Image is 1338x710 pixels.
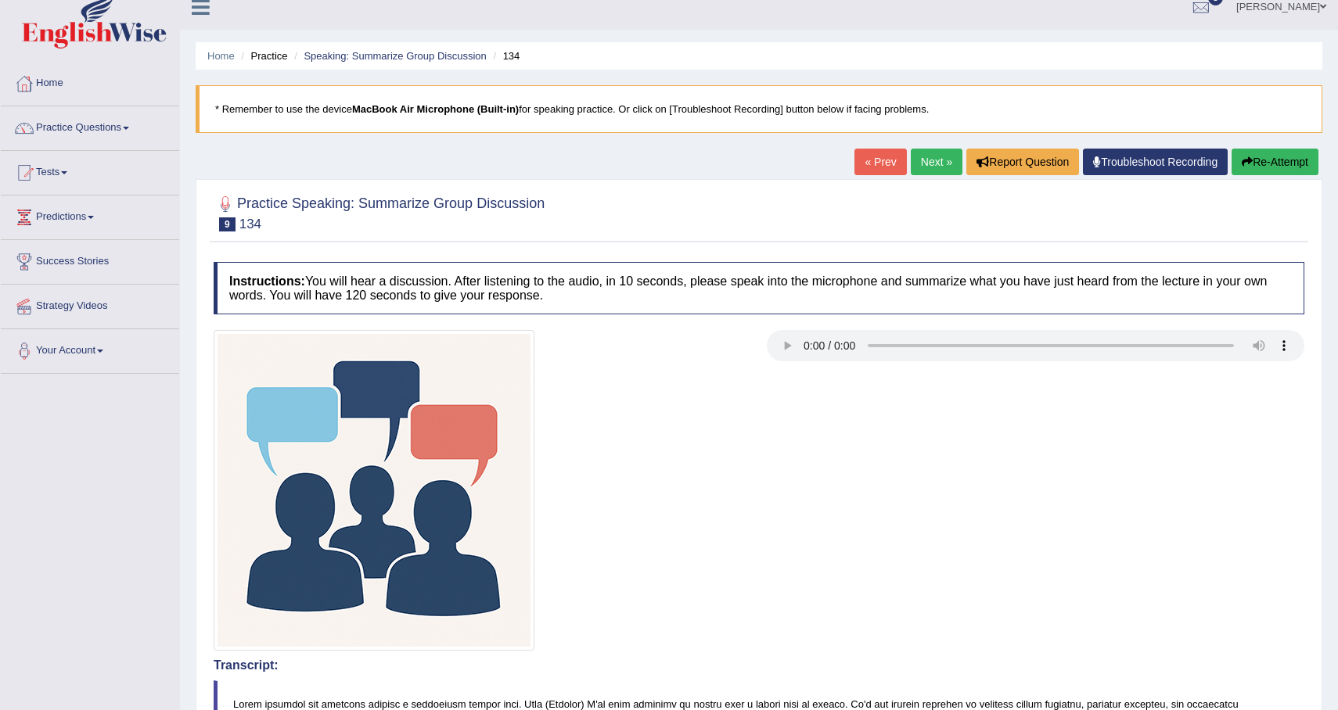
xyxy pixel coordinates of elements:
li: 134 [489,48,520,63]
a: Strategy Videos [1,285,179,324]
b: MacBook Air Microphone (Built-in) [352,103,519,115]
button: Re-Attempt [1232,149,1318,175]
a: Home [1,62,179,101]
small: 134 [239,217,261,231]
a: « Prev [854,149,906,175]
a: Predictions [1,195,179,235]
a: Speaking: Summarize Group Discussion [304,50,486,62]
a: Practice Questions [1,106,179,145]
li: Practice [237,48,287,63]
blockquote: * Remember to use the device for speaking practice. Or click on [Troubleshoot Recording] button b... [196,85,1322,133]
span: 9 [219,217,236,231]
button: Report Question [966,149,1079,175]
a: Success Stories [1,240,179,279]
a: Tests [1,151,179,190]
b: Instructions: [229,274,305,288]
h4: You will hear a discussion. After listening to the audio, in 10 seconds, please speak into the mi... [214,262,1304,314]
h2: Practice Speaking: Summarize Group Discussion [214,192,545,231]
a: Your Account [1,329,179,368]
h4: Transcript: [214,658,1304,672]
a: Home [207,50,235,62]
a: Troubleshoot Recording [1083,149,1228,175]
a: Next » [911,149,962,175]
